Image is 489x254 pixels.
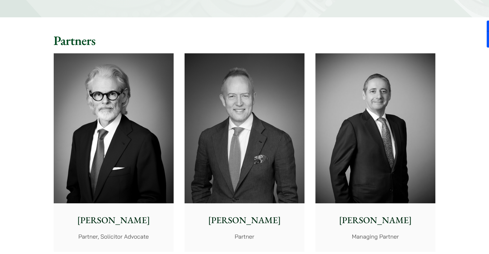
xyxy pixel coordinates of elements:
[321,214,430,227] p: [PERSON_NAME]
[321,232,430,241] p: Managing Partner
[190,214,299,227] p: [PERSON_NAME]
[59,214,168,227] p: [PERSON_NAME]
[54,53,174,252] a: [PERSON_NAME] Partner, Solicitor Advocate
[54,33,436,48] h2: Partners
[185,53,304,252] a: [PERSON_NAME] Partner
[59,232,168,241] p: Partner, Solicitor Advocate
[315,53,435,252] a: [PERSON_NAME] Managing Partner
[190,232,299,241] p: Partner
